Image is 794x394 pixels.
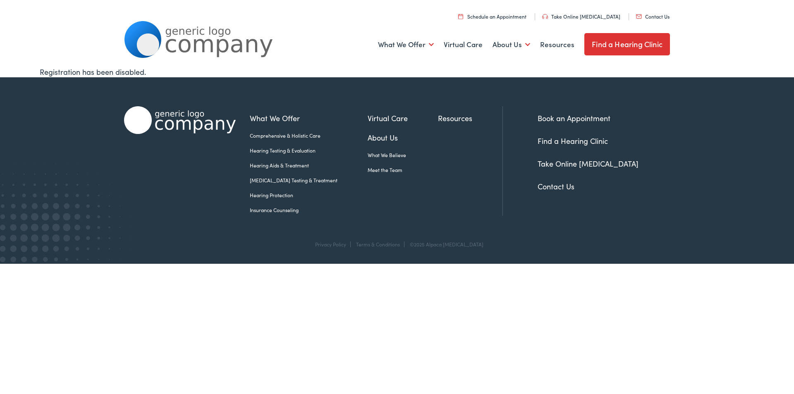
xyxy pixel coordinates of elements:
[542,13,620,20] a: Take Online [MEDICAL_DATA]
[378,29,434,60] a: What We Offer
[538,136,608,146] a: Find a Hearing Clinic
[444,29,483,60] a: Virtual Care
[250,206,368,214] a: Insurance Counseling
[584,33,670,55] a: Find a Hearing Clinic
[40,66,754,77] div: Registration has been disabled.
[438,112,502,124] a: Resources
[368,112,438,124] a: Virtual Care
[250,112,368,124] a: What We Offer
[542,14,548,19] img: utility icon
[315,241,346,248] a: Privacy Policy
[636,13,670,20] a: Contact Us
[250,177,368,184] a: [MEDICAL_DATA] Testing & Treatment
[368,166,438,174] a: Meet the Team
[458,14,463,19] img: utility icon
[124,106,236,134] img: Alpaca Audiology
[538,158,639,169] a: Take Online [MEDICAL_DATA]
[636,14,642,19] img: utility icon
[356,241,400,248] a: Terms & Conditions
[250,147,368,154] a: Hearing Testing & Evaluation
[368,151,438,159] a: What We Believe
[406,241,483,247] div: ©2025 Alpaca [MEDICAL_DATA]
[458,13,526,20] a: Schedule an Appointment
[250,132,368,139] a: Comprehensive & Holistic Care
[538,181,574,191] a: Contact Us
[250,191,368,199] a: Hearing Protection
[538,113,610,123] a: Book an Appointment
[368,132,438,143] a: About Us
[540,29,574,60] a: Resources
[493,29,530,60] a: About Us
[250,162,368,169] a: Hearing Aids & Treatment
